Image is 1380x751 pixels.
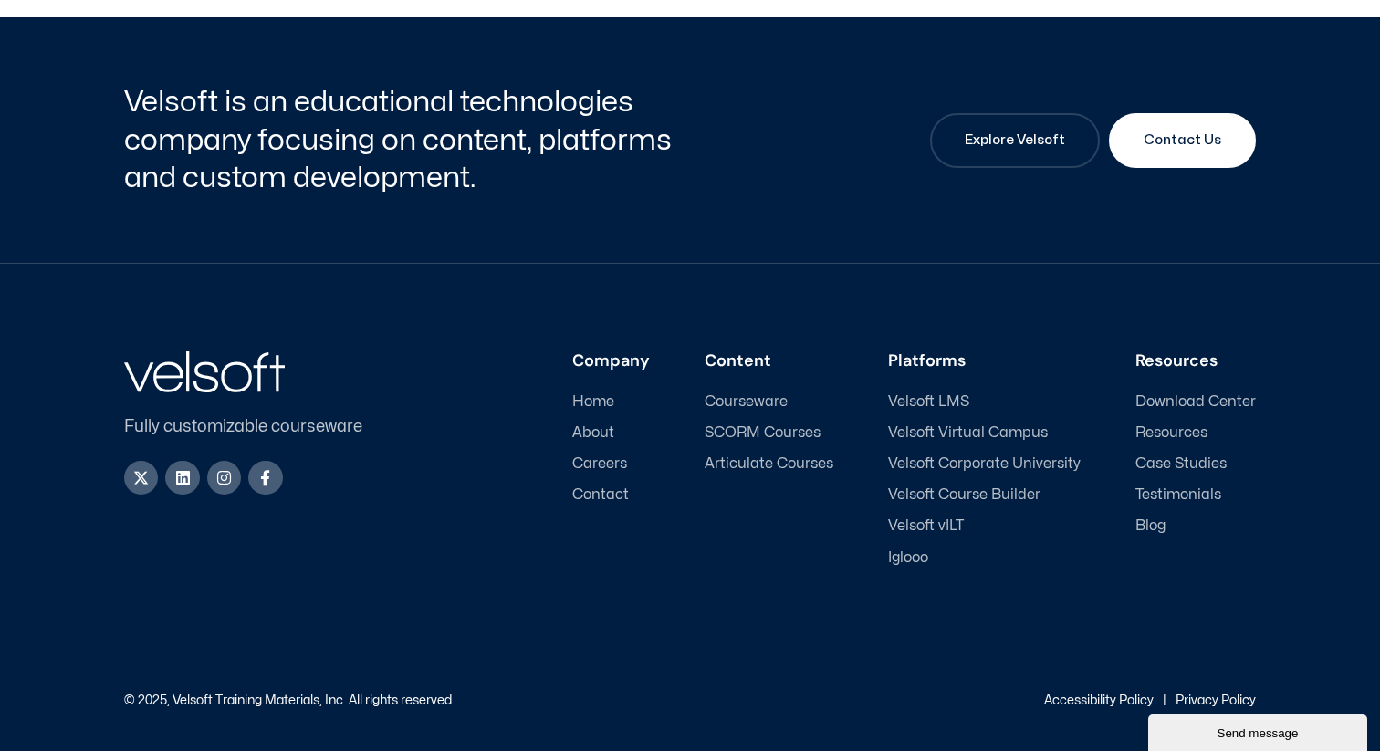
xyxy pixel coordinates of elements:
[705,351,833,371] h3: Content
[965,130,1065,151] span: Explore Velsoft
[1135,393,1256,411] a: Download Center
[572,424,650,442] a: About
[1148,711,1371,751] iframe: chat widget
[1135,517,1166,535] span: Blog
[705,393,833,411] a: Courseware
[1163,694,1166,707] p: |
[888,517,964,535] span: Velsoft vILT
[1135,486,1221,504] span: Testimonials
[572,393,650,411] a: Home
[1135,486,1256,504] a: Testimonials
[124,694,455,707] p: © 2025, Velsoft Training Materials, Inc. All rights reserved.
[888,393,969,411] span: Velsoft LMS
[572,455,650,473] a: Careers
[888,393,1081,411] a: Velsoft LMS
[1135,517,1256,535] a: Blog
[1176,694,1256,706] a: Privacy Policy
[1135,351,1256,371] h3: Resources
[705,455,833,473] a: Articulate Courses
[705,393,788,411] span: Courseware
[888,549,928,567] span: Iglooo
[572,424,614,442] span: About
[1135,424,1207,442] span: Resources
[1135,455,1227,473] span: Case Studies
[705,424,821,442] span: SCORM Courses
[888,455,1081,473] a: Velsoft Corporate University
[888,486,1081,504] a: Velsoft Course Builder
[1044,694,1154,706] a: Accessibility Policy
[888,424,1081,442] a: Velsoft Virtual Campus
[572,351,650,371] h3: Company
[888,351,1081,371] h3: Platforms
[572,486,650,504] a: Contact
[1135,455,1256,473] a: Case Studies
[1135,424,1256,442] a: Resources
[572,393,614,411] span: Home
[1109,113,1256,168] a: Contact Us
[888,549,1081,567] a: Iglooo
[705,424,833,442] a: SCORM Courses
[930,113,1100,168] a: Explore Velsoft
[124,414,392,439] p: Fully customizable courseware
[124,83,685,197] h2: Velsoft is an educational technologies company focusing on content, platforms and custom developm...
[888,424,1048,442] span: Velsoft Virtual Campus
[888,486,1040,504] span: Velsoft Course Builder
[1144,130,1221,151] span: Contact Us
[572,486,629,504] span: Contact
[888,517,1081,535] a: Velsoft vILT
[572,455,627,473] span: Careers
